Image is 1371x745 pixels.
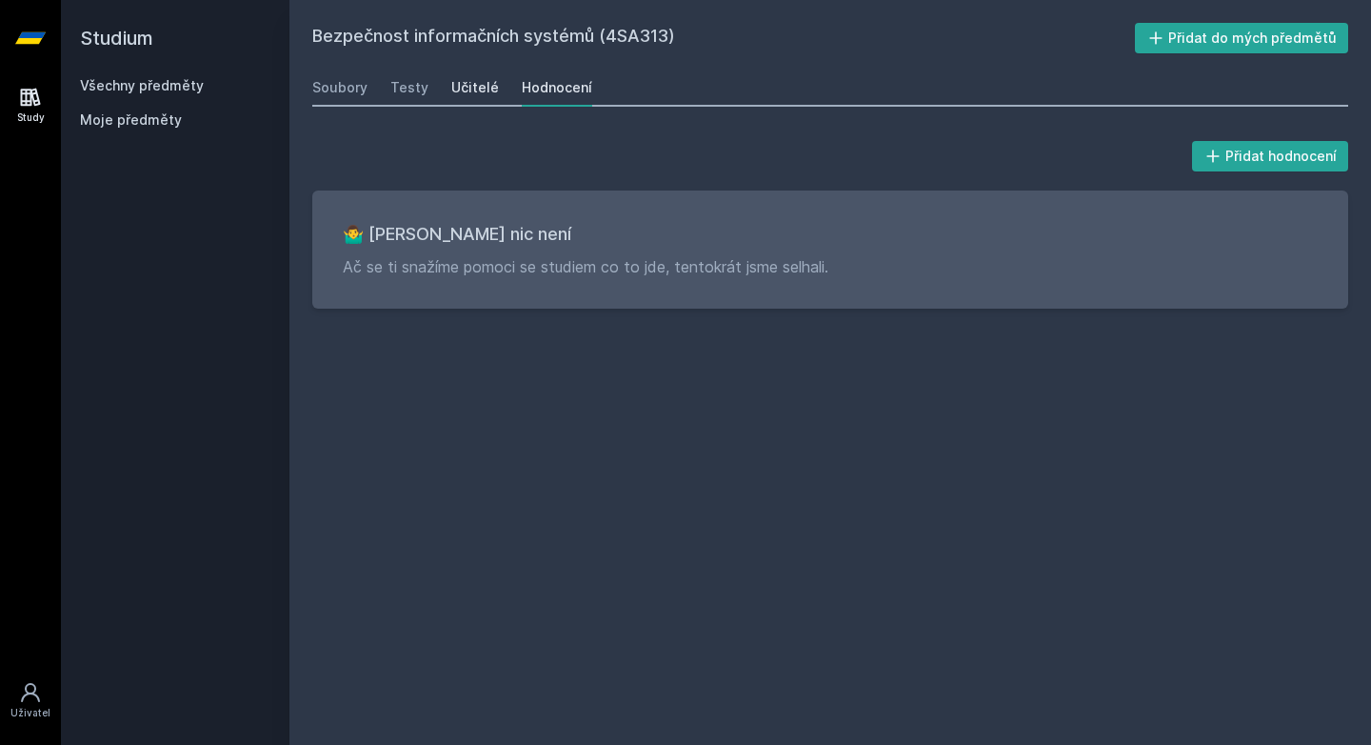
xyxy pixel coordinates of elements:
div: Testy [390,78,428,97]
div: Uživatel [10,706,50,720]
a: Učitelé [451,69,499,107]
a: Hodnocení [522,69,592,107]
div: Hodnocení [522,78,592,97]
h2: Bezpečnost informačních systémů (4SA313) [312,23,1135,53]
a: Soubory [312,69,368,107]
div: Učitelé [451,78,499,97]
div: Soubory [312,78,368,97]
span: Moje předměty [80,111,182,130]
h3: 🤷‍♂️ [PERSON_NAME] nic není [343,221,1318,248]
a: Všechny předměty [80,77,204,93]
div: Study [17,111,45,125]
button: Přidat do mých předmětů [1135,23,1349,53]
a: Study [4,76,57,134]
button: Přidat hodnocení [1192,141,1349,171]
a: Uživatel [4,672,57,730]
a: Testy [390,69,428,107]
p: Ač se ti snažíme pomoci se studiem co to jde, tentokrát jsme selhali. [343,255,1318,278]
